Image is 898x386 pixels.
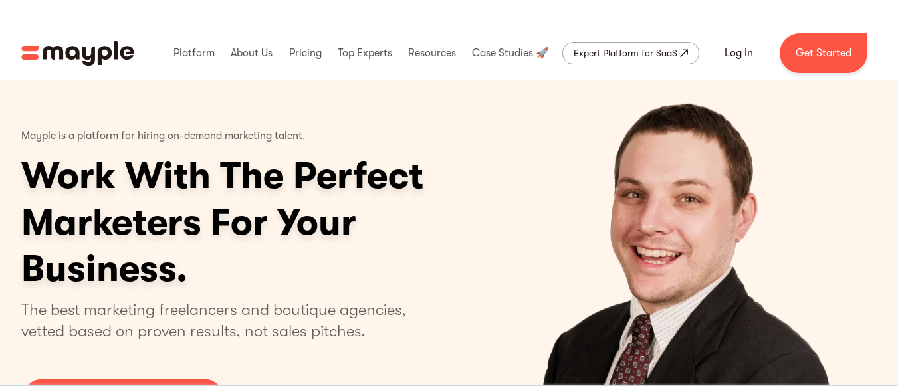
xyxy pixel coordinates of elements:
[21,299,422,341] p: The best marketing freelancers and boutique agencies, vetted based on proven results, not sales p...
[227,32,276,74] div: About Us
[709,37,769,69] a: Log In
[286,32,325,74] div: Pricing
[21,41,134,66] a: home
[21,41,134,66] img: Mayple logo
[170,32,218,74] div: Platform
[780,33,867,73] a: Get Started
[405,32,459,74] div: Resources
[562,42,699,64] a: Expert Platform for SaaS
[21,153,526,292] h1: Work With The Perfect Marketers For Your Business.
[21,120,306,153] p: Mayple is a platform for hiring on-demand marketing talent.
[574,45,677,61] div: Expert Platform for SaaS
[334,32,395,74] div: Top Experts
